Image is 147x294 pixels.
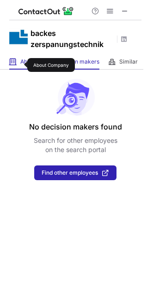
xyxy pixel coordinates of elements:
[34,136,117,154] p: Search for other employees on the search portal
[119,58,138,65] span: Similar
[55,58,99,65] span: Decision makers
[55,79,95,116] img: No leads found
[29,121,122,132] header: No decision makers found
[34,165,116,180] button: Find other employees
[42,170,98,176] span: Find other employees
[9,28,28,47] img: 3899ab0f1525ea2f89999ef17571e5e7
[31,28,114,50] h1: backes zerspanungstechnik
[18,6,74,17] img: ContactOut v5.3.10
[20,58,36,65] span: About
